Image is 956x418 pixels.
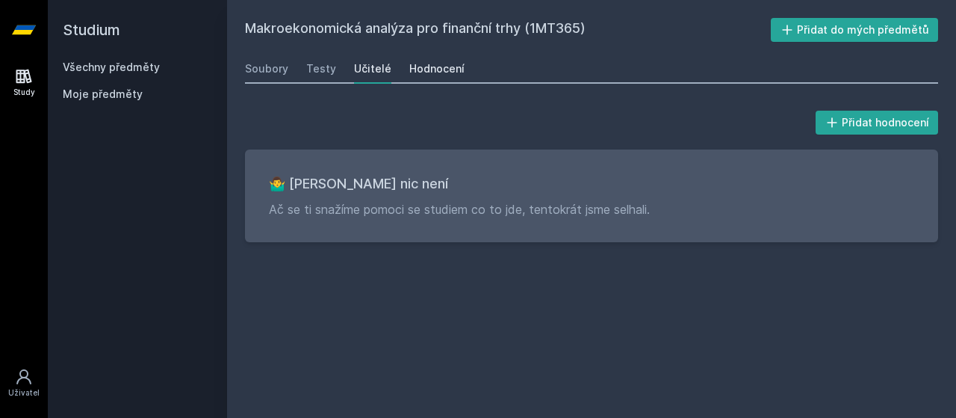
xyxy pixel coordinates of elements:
[13,87,35,98] div: Study
[3,60,45,105] a: Study
[354,54,391,84] a: Učitelé
[409,61,465,76] div: Hodnocení
[306,61,336,76] div: Testy
[409,54,465,84] a: Hodnocení
[816,111,939,135] button: Přidat hodnocení
[354,61,391,76] div: Učitelé
[8,387,40,399] div: Uživatel
[3,360,45,406] a: Uživatel
[245,18,771,42] h2: Makroekonomická analýza pro finanční trhy (1MT365)
[63,87,143,102] span: Moje předměty
[269,200,914,218] p: Ač se ti snažíme pomoci se studiem co to jde, tentokrát jsme selhali.
[771,18,939,42] button: Přidat do mých předmětů
[269,173,914,194] h3: 🤷‍♂️ [PERSON_NAME] nic není
[245,61,288,76] div: Soubory
[245,54,288,84] a: Soubory
[63,61,160,73] a: Všechny předměty
[306,54,336,84] a: Testy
